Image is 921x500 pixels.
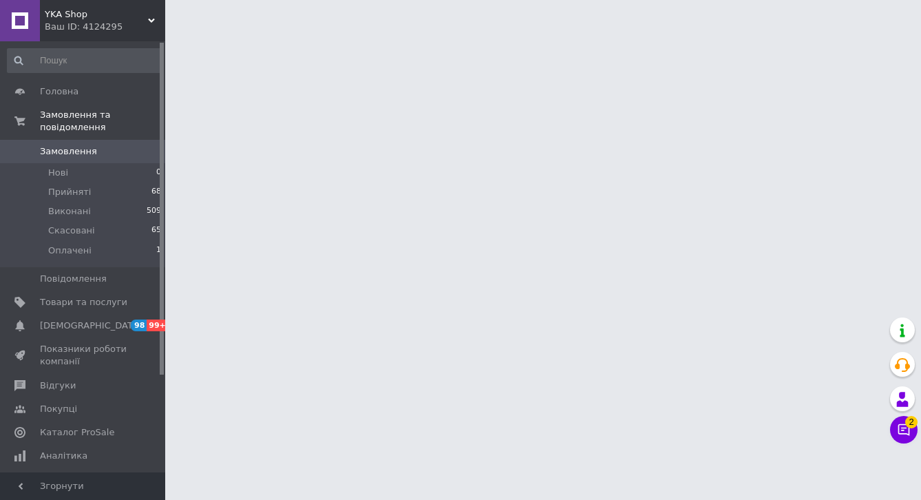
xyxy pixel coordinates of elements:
[40,296,127,309] span: Товари та послуги
[45,8,148,21] span: YKA Shop
[48,205,91,218] span: Виконані
[890,416,918,444] button: Чат з покупцем2
[40,145,97,158] span: Замовлення
[40,379,76,392] span: Відгуки
[131,320,147,331] span: 98
[156,244,161,257] span: 1
[48,225,95,237] span: Скасовані
[40,273,107,285] span: Повідомлення
[905,416,918,428] span: 2
[40,320,142,332] span: [DEMOGRAPHIC_DATA]
[7,48,162,73] input: Пошук
[151,225,161,237] span: 65
[45,21,165,33] div: Ваш ID: 4124295
[151,186,161,198] span: 68
[40,450,87,462] span: Аналітика
[40,403,77,415] span: Покупці
[40,343,127,368] span: Показники роботи компанії
[48,167,68,179] span: Нові
[40,426,114,439] span: Каталог ProSale
[147,205,161,218] span: 509
[48,244,92,257] span: Оплачені
[147,320,169,331] span: 99+
[40,85,78,98] span: Головна
[40,109,165,134] span: Замовлення та повідомлення
[156,167,161,179] span: 0
[48,186,91,198] span: Прийняті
